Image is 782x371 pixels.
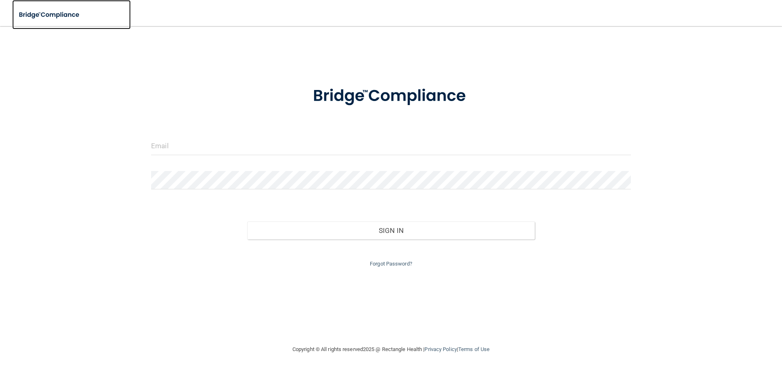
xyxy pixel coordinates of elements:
a: Terms of Use [458,346,490,352]
a: Forgot Password? [370,261,412,267]
img: bridge_compliance_login_screen.278c3ca4.svg [296,75,486,117]
a: Privacy Policy [424,346,457,352]
div: Copyright © All rights reserved 2025 @ Rectangle Health | | [242,336,540,362]
iframe: Drift Widget Chat Controller [641,313,772,346]
input: Email [151,137,631,155]
img: bridge_compliance_login_screen.278c3ca4.svg [12,7,87,23]
button: Sign In [247,222,535,239]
